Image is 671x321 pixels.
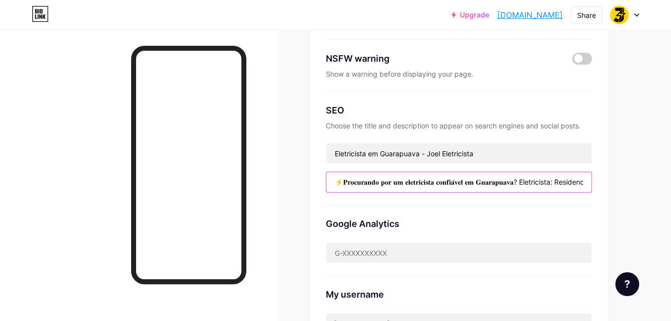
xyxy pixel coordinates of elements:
[451,11,489,19] a: Upgrade
[326,172,592,192] input: Description (max 160 chars)
[577,10,596,20] div: Share
[326,69,592,79] div: Show a warning before displaying your page.
[326,217,592,230] div: Google Analytics
[326,104,592,117] div: SEO
[497,9,563,21] a: [DOMAIN_NAME]
[326,288,592,301] div: My username
[326,243,592,263] input: G-XXXXXXXXXX
[610,5,629,24] img: joeleletricista
[326,52,558,65] div: NSFW warning
[326,121,592,131] div: Choose the title and description to appear on search engines and social posts.
[326,143,592,163] input: Title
